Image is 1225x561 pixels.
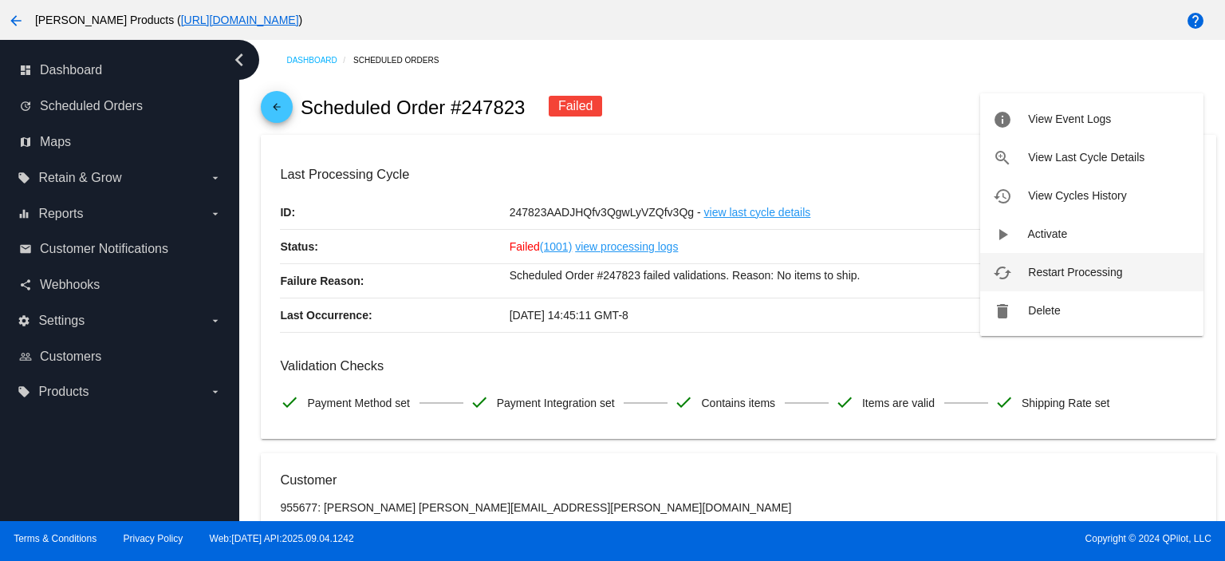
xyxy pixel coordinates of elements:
mat-icon: info [993,110,1012,129]
span: View Last Cycle Details [1028,151,1144,164]
span: View Cycles History [1028,189,1126,202]
span: Activate [1028,227,1068,240]
span: Delete [1028,304,1060,317]
mat-icon: delete [993,302,1012,321]
span: Restart Processing [1028,266,1122,279]
span: View Event Logs [1028,113,1111,125]
mat-icon: cached [993,263,1012,282]
mat-icon: zoom_in [993,148,1012,168]
mat-icon: play_arrow [993,225,1012,244]
mat-icon: history [993,187,1012,206]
